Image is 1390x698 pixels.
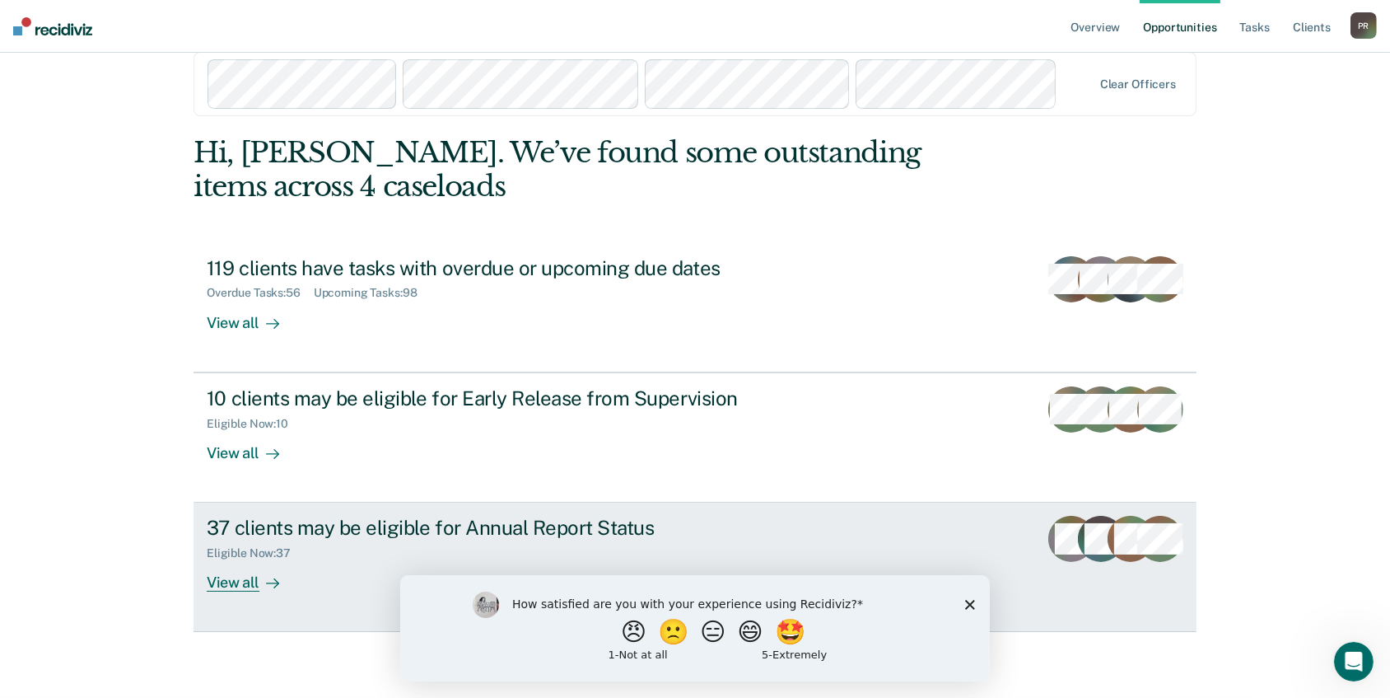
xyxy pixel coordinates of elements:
div: 119 clients have tasks with overdue or upcoming due dates [207,256,785,280]
a: 37 clients may be eligible for Annual Report StatusEligible Now:37View all [194,503,1196,632]
div: Eligible Now : 10 [207,417,301,431]
div: P R [1350,12,1377,39]
div: 10 clients may be eligible for Early Release from Supervision [207,386,785,410]
a: 119 clients have tasks with overdue or upcoming due datesOverdue Tasks:56Upcoming Tasks:98View all [194,243,1196,372]
a: 10 clients may be eligible for Early Release from SupervisionEligible Now:10View all [194,372,1196,503]
iframe: Intercom live chat [1334,642,1374,682]
div: Hi, [PERSON_NAME]. We’ve found some outstanding items across 4 caseloads [194,136,996,204]
div: Upcoming Tasks : 98 [314,286,431,300]
iframe: Survey by Kim from Recidiviz [400,575,990,682]
div: Clear officers [1100,77,1176,91]
img: Recidiviz [13,17,92,35]
div: View all [207,560,299,593]
div: Overdue Tasks : 56 [207,286,314,300]
div: View all [207,300,299,332]
button: PR [1350,12,1377,39]
div: 37 clients may be eligible for Annual Report Status [207,516,785,540]
div: Eligible Now : 37 [207,546,304,560]
div: View all [207,430,299,462]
